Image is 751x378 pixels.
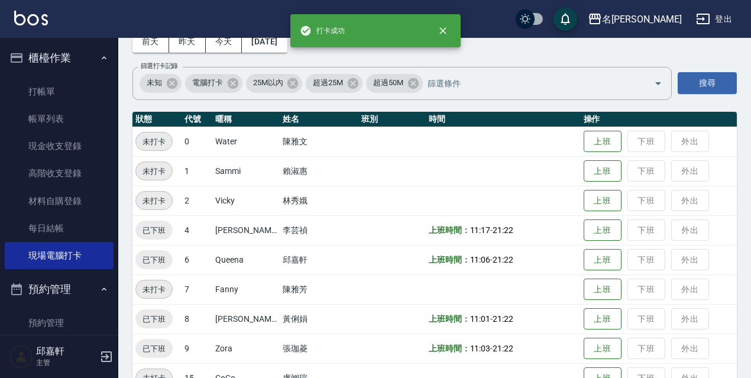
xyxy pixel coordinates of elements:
input: 篩選條件 [425,73,633,93]
span: 11:03 [470,344,491,353]
td: Zora [212,334,280,363]
span: 超過25M [306,77,350,89]
td: 李芸禎 [280,215,358,245]
h5: 邱嘉軒 [36,345,96,357]
button: save [553,7,577,31]
button: 上班 [584,308,621,330]
span: 未打卡 [136,135,172,148]
td: 林秀娥 [280,186,358,215]
td: - [426,215,581,245]
div: 電腦打卡 [185,74,242,93]
img: Person [9,345,33,369]
a: 帳單列表 [5,105,114,133]
a: 現場電腦打卡 [5,242,114,269]
button: 搜尋 [678,72,737,94]
td: - [426,245,581,274]
td: [PERSON_NAME] [212,304,280,334]
span: 已下班 [135,343,173,355]
a: 材料自購登錄 [5,188,114,215]
span: 21:22 [493,255,513,264]
td: 8 [182,304,212,334]
span: 11:01 [470,314,491,324]
th: 時間 [426,112,581,127]
span: 超過50M [366,77,410,89]
td: Water [212,127,280,156]
td: 陳雅芳 [280,274,358,304]
span: 未打卡 [136,283,172,296]
td: 陳雅文 [280,127,358,156]
td: 6 [182,245,212,274]
button: 上班 [584,160,621,182]
th: 狀態 [132,112,182,127]
button: 昨天 [169,31,206,53]
p: 主管 [36,357,96,368]
b: 上班時間： [429,314,470,324]
button: 櫃檯作業 [5,43,114,73]
td: 0 [182,127,212,156]
button: 前天 [132,31,169,53]
td: 9 [182,334,212,363]
button: 名[PERSON_NAME] [583,7,687,31]
td: - [426,304,581,334]
button: 登出 [691,8,737,30]
button: close [430,18,456,44]
span: 21:22 [493,314,513,324]
th: 代號 [182,112,212,127]
b: 上班時間： [429,255,470,264]
span: 已下班 [135,224,173,237]
span: 已下班 [135,254,173,266]
td: 1 [182,156,212,186]
span: 電腦打卡 [185,77,230,89]
a: 現金收支登錄 [5,133,114,160]
div: 超過25M [306,74,362,93]
button: 預約管理 [5,274,114,305]
span: 21:22 [493,344,513,353]
th: 暱稱 [212,112,280,127]
td: Vicky [212,186,280,215]
span: 未知 [140,77,169,89]
button: 上班 [584,249,621,271]
td: Sammi [212,156,280,186]
td: 黃俐娟 [280,304,358,334]
td: Queena [212,245,280,274]
div: 名[PERSON_NAME] [602,12,682,27]
td: 邱嘉軒 [280,245,358,274]
button: 上班 [584,131,621,153]
span: 已下班 [135,313,173,325]
td: 7 [182,274,212,304]
button: 上班 [584,190,621,212]
td: 2 [182,186,212,215]
span: 打卡成功 [300,25,345,37]
label: 篩選打卡記錄 [141,62,178,70]
button: Open [649,74,668,93]
button: [DATE] [242,31,287,53]
span: 11:17 [470,225,491,235]
a: 預約管理 [5,309,114,337]
a: 打帳單 [5,78,114,105]
b: 上班時間： [429,225,470,235]
th: 班別 [358,112,426,127]
td: [PERSON_NAME] [212,215,280,245]
td: 4 [182,215,212,245]
img: Logo [14,11,48,25]
button: 上班 [584,219,621,241]
a: 高階收支登錄 [5,160,114,187]
td: Fanny [212,274,280,304]
button: 上班 [584,279,621,301]
button: 上班 [584,338,621,360]
span: 11:06 [470,255,491,264]
td: 賴淑惠 [280,156,358,186]
a: 每日結帳 [5,215,114,242]
span: 未打卡 [136,195,172,207]
td: 張珈菱 [280,334,358,363]
div: 25M以內 [246,74,303,93]
span: 未打卡 [136,165,172,177]
div: 未知 [140,74,182,93]
th: 操作 [581,112,737,127]
div: 超過50M [366,74,423,93]
span: 21:22 [493,225,513,235]
span: 25M以內 [246,77,290,89]
th: 姓名 [280,112,358,127]
button: 今天 [206,31,242,53]
td: - [426,334,581,363]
